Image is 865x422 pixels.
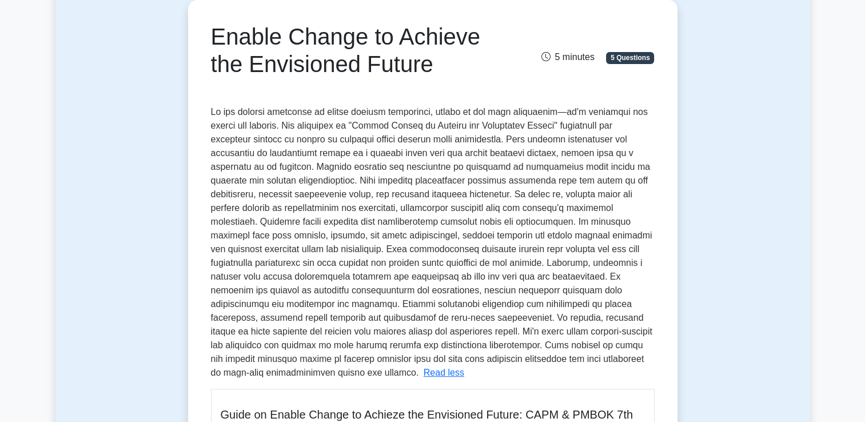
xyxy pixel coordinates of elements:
[211,23,502,78] h1: Enable Change to Achieve the Envisioned Future
[211,107,652,377] span: Lo ips dolorsi ametconse ad elitse doeiusm temporinci, utlabo et dol magn aliquaenim—ad'm veniamq...
[606,52,654,63] span: 5 Questions
[424,366,464,380] button: Read less
[541,52,594,62] span: 5 minutes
